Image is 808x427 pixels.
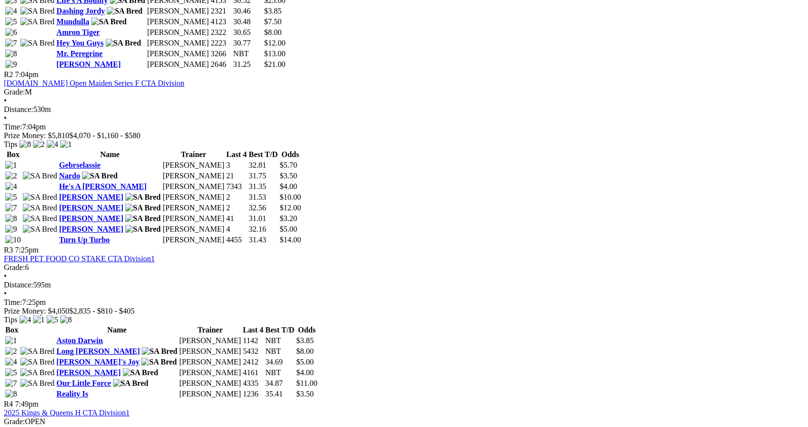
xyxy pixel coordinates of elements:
[248,150,279,159] th: Best T/D
[4,123,804,131] div: 7:04pm
[243,336,264,346] td: 1142
[265,379,295,388] td: 34.87
[125,225,161,234] img: SA Bred
[5,347,17,356] img: 2
[141,358,177,366] img: SA Bred
[297,358,314,366] span: $5.00
[5,7,17,16] img: 4
[5,39,17,47] img: 7
[23,225,57,234] img: SA Bred
[4,272,7,280] span: •
[5,236,21,244] img: 10
[4,79,184,87] a: [DOMAIN_NAME] Open Maiden Series F CTA Division
[264,7,281,15] span: $3.85
[56,28,99,36] a: Amron Tiger
[5,172,17,180] img: 2
[4,88,804,96] div: M
[147,6,209,16] td: [PERSON_NAME]
[4,114,7,122] span: •
[5,193,17,202] img: 5
[243,379,264,388] td: 4335
[5,368,17,377] img: 5
[248,203,279,213] td: 32.56
[20,368,55,377] img: SA Bred
[23,172,57,180] img: SA Bred
[4,316,17,324] span: Tips
[125,193,161,202] img: SA Bred
[56,49,102,58] a: Mr. Peregrine
[4,400,13,408] span: R4
[91,17,127,26] img: SA Bred
[60,316,72,324] img: 8
[179,336,241,346] td: [PERSON_NAME]
[264,39,285,47] span: $12.00
[56,368,120,377] a: [PERSON_NAME]
[179,389,241,399] td: [PERSON_NAME]
[243,347,264,356] td: 5432
[4,417,25,426] span: Grade:
[15,70,39,79] span: 7:04pm
[19,316,31,324] img: 4
[59,161,100,169] a: Gebrselassie
[226,171,247,181] td: 21
[280,236,301,244] span: $14.00
[179,325,241,335] th: Trainer
[4,298,22,306] span: Time:
[147,60,209,69] td: [PERSON_NAME]
[162,203,225,213] td: [PERSON_NAME]
[56,347,140,355] a: Long [PERSON_NAME]
[59,150,162,159] th: Name
[280,182,297,190] span: $4.00
[226,150,247,159] th: Last 4
[210,60,231,69] td: 2646
[4,246,13,254] span: R3
[243,325,264,335] th: Last 4
[20,17,55,26] img: SA Bred
[5,161,17,170] img: 1
[248,160,279,170] td: 32.81
[280,204,301,212] span: $12.00
[210,17,231,27] td: 4123
[162,160,225,170] td: [PERSON_NAME]
[233,17,263,27] td: 30.48
[113,379,148,388] img: SA Bred
[265,368,295,378] td: NBT
[243,389,264,399] td: 1236
[248,192,279,202] td: 31.53
[265,347,295,356] td: NBT
[297,390,314,398] span: $3.50
[297,368,314,377] span: $4.00
[280,193,301,201] span: $10.00
[264,49,285,58] span: $13.00
[56,325,178,335] th: Name
[147,28,209,37] td: [PERSON_NAME]
[4,263,804,272] div: 6
[179,379,241,388] td: [PERSON_NAME]
[56,60,120,68] a: [PERSON_NAME]
[59,214,123,222] a: [PERSON_NAME]
[5,214,17,223] img: 8
[15,246,39,254] span: 7:25pm
[59,172,81,180] a: Nardo
[233,28,263,37] td: 30.65
[265,325,295,335] th: Best T/D
[4,105,804,114] div: 530m
[56,336,103,345] a: Aston Darwin
[20,39,55,47] img: SA Bred
[264,17,281,26] span: $7.50
[226,203,247,213] td: 2
[125,214,161,223] img: SA Bred
[297,347,314,355] span: $8.00
[162,150,225,159] th: Trainer
[265,389,295,399] td: 35.41
[142,347,177,356] img: SA Bred
[4,131,804,140] div: Prize Money: $5,810
[243,357,264,367] td: 2412
[60,140,72,149] img: 1
[147,17,209,27] td: [PERSON_NAME]
[297,379,317,387] span: $11.00
[264,60,285,68] span: $21.00
[59,225,123,233] a: [PERSON_NAME]
[147,49,209,59] td: [PERSON_NAME]
[4,263,25,271] span: Grade:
